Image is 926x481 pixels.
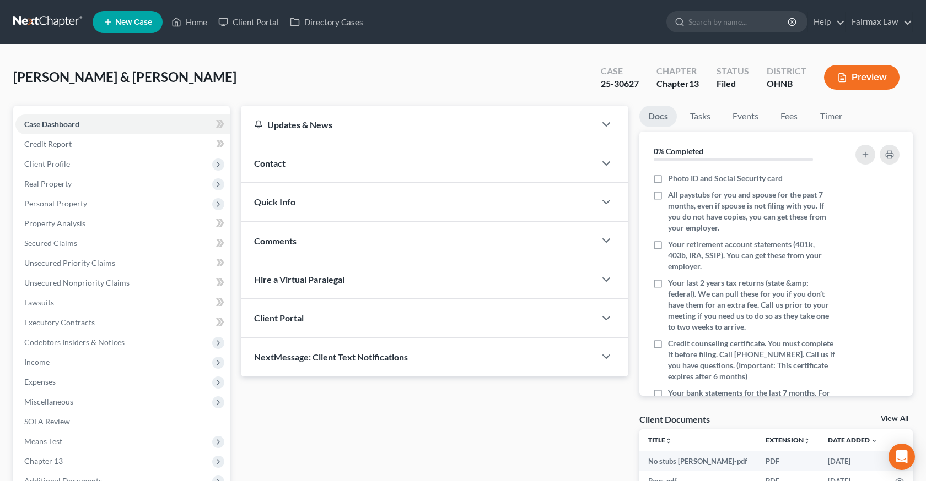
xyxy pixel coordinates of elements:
span: Unsecured Priority Claims [24,258,115,267]
a: Date Added expand_more [828,436,877,444]
span: Photo ID and Social Security card [668,173,783,184]
a: Help [808,12,845,32]
a: Case Dashboard [15,114,230,134]
span: [PERSON_NAME] & [PERSON_NAME] [13,69,236,85]
span: SOFA Review [24,417,70,426]
a: Home [166,12,213,32]
span: Quick Info [254,196,295,207]
td: No stubs [PERSON_NAME]-pdf [639,451,757,471]
span: Your retirement account statements (401k, 403b, IRA, SSIP). You can get these from your employer. [668,239,835,272]
span: 13 [689,78,699,89]
div: Filed [717,78,749,90]
a: SOFA Review [15,412,230,431]
span: Means Test [24,436,62,446]
i: expand_more [871,438,877,444]
span: Unsecured Nonpriority Claims [24,278,130,287]
a: Lawsuits [15,293,230,313]
span: Contact [254,158,286,168]
a: Tasks [681,106,719,127]
span: Executory Contracts [24,318,95,327]
a: Fees [772,106,807,127]
a: Credit Report [15,134,230,154]
a: Titleunfold_more [648,436,672,444]
div: Client Documents [639,413,710,425]
span: Chapter 13 [24,456,63,466]
a: Timer [811,106,851,127]
div: OHNB [767,78,806,90]
a: Unsecured Priority Claims [15,253,230,273]
span: Client Portal [254,313,304,323]
a: Property Analysis [15,214,230,233]
div: Status [717,65,749,78]
span: Codebtors Insiders & Notices [24,337,125,347]
a: View All [881,415,908,423]
span: Expenses [24,377,56,386]
a: Executory Contracts [15,313,230,332]
div: Updates & News [254,119,582,130]
span: Case Dashboard [24,119,79,129]
span: Lawsuits [24,298,54,307]
td: PDF [757,451,819,471]
span: Credit counseling certificate. You must complete it before filing. Call [PHONE_NUMBER]. Call us i... [668,338,835,382]
div: Case [601,65,639,78]
span: Miscellaneous [24,397,73,406]
span: Your bank statements for the last 7 months. For all accounts. [668,387,835,409]
div: Chapter [656,65,699,78]
td: [DATE] [819,451,886,471]
a: Unsecured Nonpriority Claims [15,273,230,293]
span: Client Profile [24,159,70,168]
a: Secured Claims [15,233,230,253]
a: Extensionunfold_more [766,436,810,444]
a: Directory Cases [284,12,369,32]
div: 25-30627 [601,78,639,90]
span: Personal Property [24,199,87,208]
i: unfold_more [665,438,672,444]
a: Events [724,106,767,127]
span: Comments [254,236,297,246]
span: Credit Report [24,139,72,149]
span: Real Property [24,179,72,188]
span: New Case [115,18,152,26]
a: Docs [639,106,677,127]
i: unfold_more [804,438,810,444]
strong: 0% Completed [654,146,703,156]
span: Income [24,357,50,367]
a: Client Portal [213,12,284,32]
span: Your last 2 years tax returns (state &amp; federal). We can pull these for you if you don’t have ... [668,277,835,332]
input: Search by name... [688,12,789,32]
span: Property Analysis [24,218,85,228]
span: Secured Claims [24,238,77,248]
span: Hire a Virtual Paralegal [254,274,344,285]
a: Fairmax Law [846,12,912,32]
span: All paystubs for you and spouse for the past 7 months, even if spouse is not filing with you. If ... [668,189,835,233]
span: NextMessage: Client Text Notifications [254,352,408,362]
div: Chapter [656,78,699,90]
div: District [767,65,806,78]
div: Open Intercom Messenger [889,444,915,470]
button: Preview [824,65,900,90]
